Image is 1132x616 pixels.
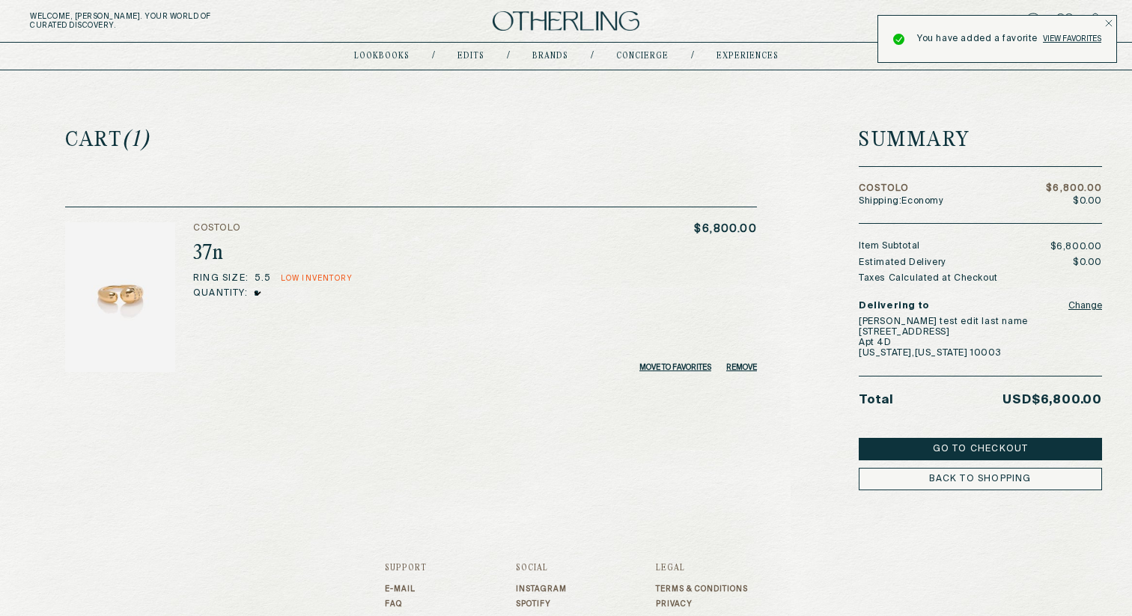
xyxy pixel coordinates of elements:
h2: Summary [859,130,970,151]
p: You have added a favorite [917,34,1038,44]
p: $6,800.00 [694,222,757,236]
a: View favorites [1043,34,1101,43]
a: lookbooks [354,52,410,60]
a: Privacy [656,600,748,609]
span: 5.5 [255,273,272,284]
h3: Social [516,564,567,573]
a: concierge [616,52,669,60]
div: / [507,50,510,62]
span: [STREET_ADDRESS] [859,327,1102,338]
a: Edits [457,52,484,60]
i: (1) [122,129,150,152]
p: $0.00 [1073,197,1102,206]
div: / [432,50,435,62]
a: E-mail [385,585,427,594]
span: $0.00 [1073,257,1102,269]
p: Total [859,394,894,408]
h2: Quantity: [193,288,248,299]
button: Go to Checkout [859,438,1102,460]
a: FAQ [385,600,427,609]
p: Shipping: Economy [859,197,944,206]
div: / [591,50,594,62]
a: Instagram [516,585,567,594]
img: 37N [65,222,175,372]
button: Move to Favorites [639,363,711,372]
a: Brands [532,52,568,60]
span: Item Subtotal [859,241,920,253]
span: Taxes Calculated at Checkout [859,272,998,284]
p: $6,800.00 [1046,184,1102,193]
div: Low Inventory [281,274,353,283]
span: Ring Size : [193,273,249,284]
h5: Welcome, [PERSON_NAME] . Your world of curated discovery. [30,12,352,30]
a: 1 [1089,10,1102,31]
img: logo [493,11,639,31]
span: Apt 4D [859,338,1102,348]
a: Terms & Conditions [656,585,748,594]
h3: Legal [656,564,748,573]
span: Estimated Delivery [859,257,946,269]
h3: Support [385,564,427,573]
button: Remove [726,363,757,372]
h2: 37n [193,242,353,266]
a: experiences [716,52,779,60]
button: Change [1068,296,1102,317]
h3: COSTOLO [193,222,353,234]
h5: COSTOLO [859,184,944,193]
div: / [691,50,694,62]
h1: Cart [65,130,757,151]
span: $6,800.00 [1050,241,1102,253]
span: USD $6,800.00 [1002,394,1102,408]
span: [PERSON_NAME] test edit last name [859,317,1102,327]
p: Delivering to [859,301,930,311]
a: Back To Shopping [859,468,1102,490]
a: Spotify [516,600,567,609]
span: [US_STATE] , [US_STATE] 10003 [859,348,1102,359]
